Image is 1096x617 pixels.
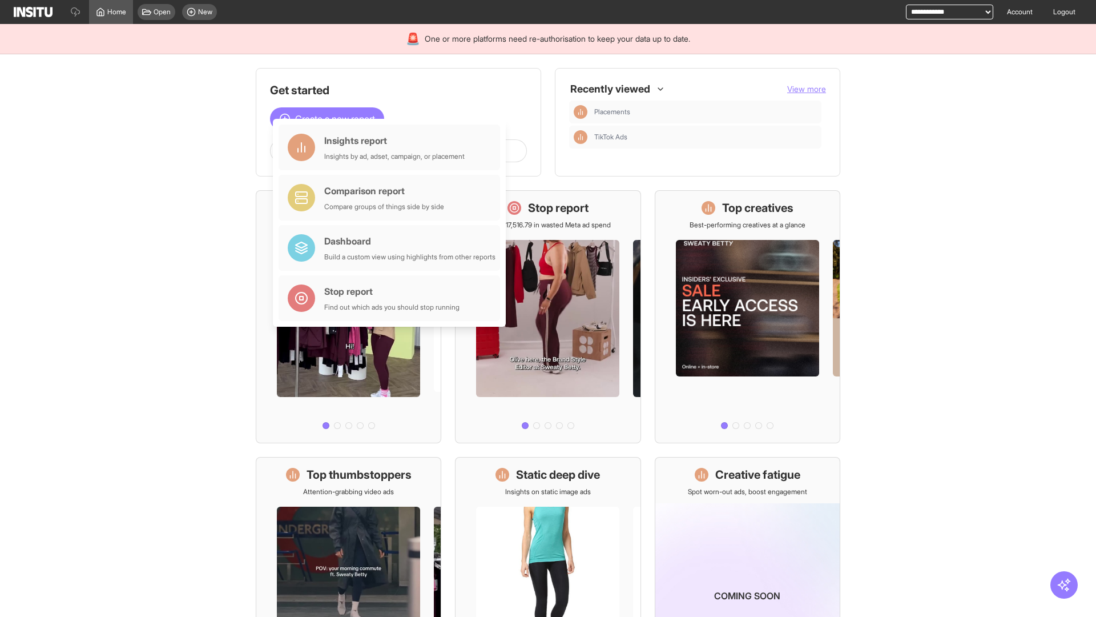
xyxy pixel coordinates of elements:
span: Create a new report [295,112,375,126]
span: View more [787,84,826,94]
a: Stop reportSave £17,516.79 in wasted Meta ad spend [455,190,640,443]
img: Logo [14,7,53,17]
a: Top creativesBest-performing creatives at a glance [655,190,840,443]
div: Insights [574,130,587,144]
a: What's live nowSee all active ads instantly [256,190,441,443]
span: Home [107,7,126,17]
div: Compare groups of things side by side [324,202,444,211]
button: View more [787,83,826,95]
h1: Top thumbstoppers [307,467,412,483]
div: Insights [574,105,587,119]
p: Attention-grabbing video ads [303,487,394,496]
span: One or more platforms need re-authorisation to keep your data up to date. [425,33,690,45]
span: Open [154,7,171,17]
div: Dashboard [324,234,495,248]
div: Stop report [324,285,460,298]
span: New [198,7,212,17]
h1: Top creatives [722,200,793,216]
span: TikTok Ads [594,133,817,142]
div: Insights by ad, adset, campaign, or placement [324,152,465,161]
div: 🚨 [406,31,420,47]
span: TikTok Ads [594,133,627,142]
h1: Get started [270,82,527,98]
p: Insights on static image ads [505,487,591,496]
button: Create a new report [270,107,384,130]
div: Insights report [324,134,465,147]
h1: Static deep dive [516,467,600,483]
div: Find out which ads you should stop running [324,303,460,312]
div: Comparison report [324,184,444,198]
p: Best-performing creatives at a glance [690,221,805,230]
div: Build a custom view using highlights from other reports [324,253,495,262]
span: Placements [594,107,817,117]
p: Save £17,516.79 in wasted Meta ad spend [485,221,611,230]
h1: Stop report [528,200,589,216]
span: Placements [594,107,630,117]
